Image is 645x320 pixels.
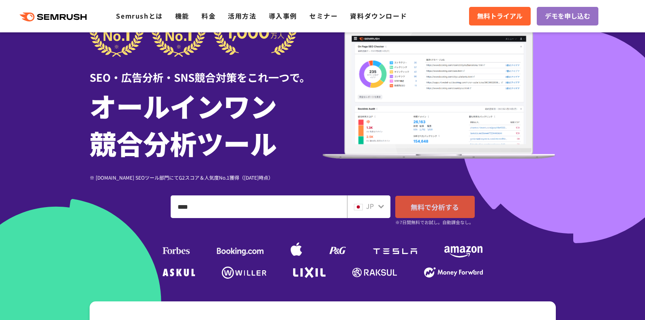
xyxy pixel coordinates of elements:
[269,11,297,21] a: 導入事例
[90,87,323,161] h1: オールインワン 競合分析ツール
[366,201,374,211] span: JP
[395,196,475,218] a: 無料で分析する
[201,11,216,21] a: 料金
[350,11,407,21] a: 資料ダウンロード
[309,11,338,21] a: セミナー
[90,174,323,181] div: ※ [DOMAIN_NAME] SEOツール部門にてG2スコア＆人気度No.1獲得（[DATE]時点）
[90,57,323,85] div: SEO・広告分析・SNS競合対策をこれ一つで。
[469,7,531,25] a: 無料トライアル
[116,11,163,21] a: Semrushとは
[171,196,347,218] input: ドメイン、キーワードまたはURLを入力してください
[537,7,598,25] a: デモを申し込む
[175,11,189,21] a: 機能
[477,11,523,21] span: 無料トライアル
[228,11,256,21] a: 活用方法
[545,11,590,21] span: デモを申し込む
[411,202,459,212] span: 無料で分析する
[395,218,474,226] small: ※7日間無料でお試し。自動課金なし。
